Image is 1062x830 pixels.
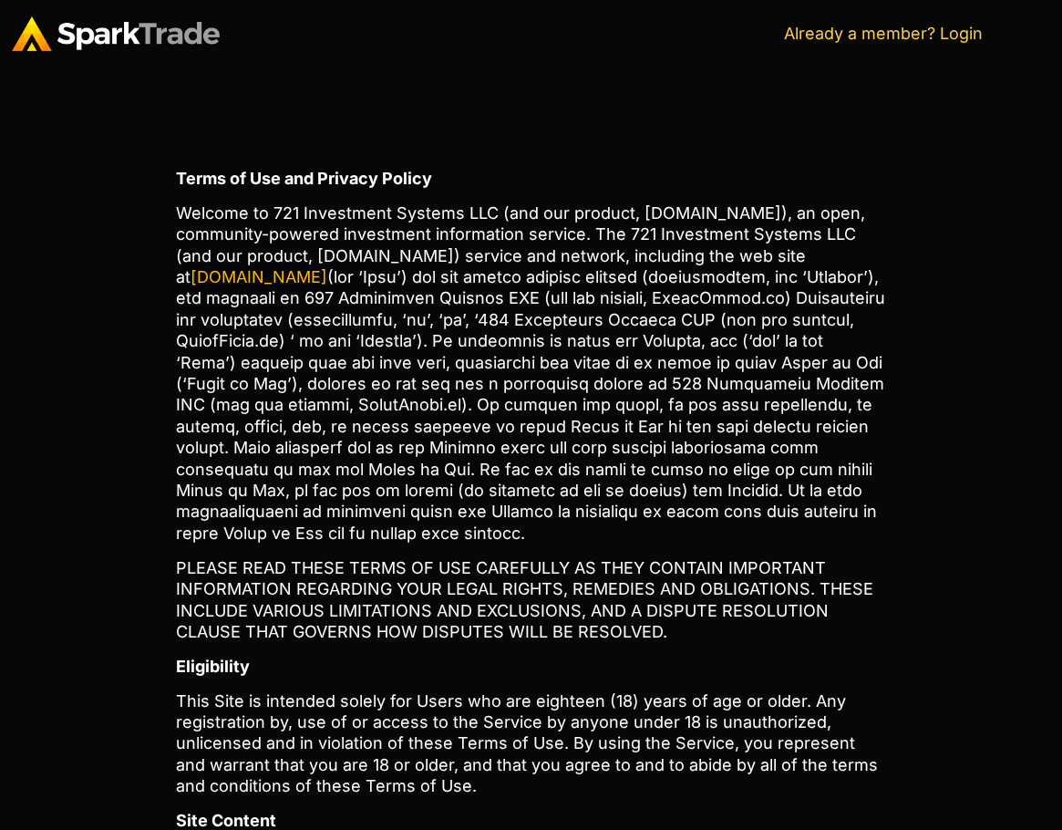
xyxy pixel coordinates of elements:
[191,267,327,286] a: [DOMAIN_NAME]
[176,811,276,830] b: Site Content
[176,169,432,188] b: Terms of Use and Privacy Policy
[784,24,983,43] a: Already a member? Login
[176,690,887,797] p: This Site is intended solely for Users who are eighteen (18) years of age or older. Any registrat...
[176,202,887,545] p: Welcome to 721 Investment Systems LLC (and our product, [DOMAIN_NAME]), an open, community-powere...
[176,657,250,676] b: Eligibility
[176,557,887,643] p: PLEASE READ THESE TERMS OF USE CAREFULLY AS THEY CONTAIN IMPORTANT INFORMATION REGARDING YOUR LEG...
